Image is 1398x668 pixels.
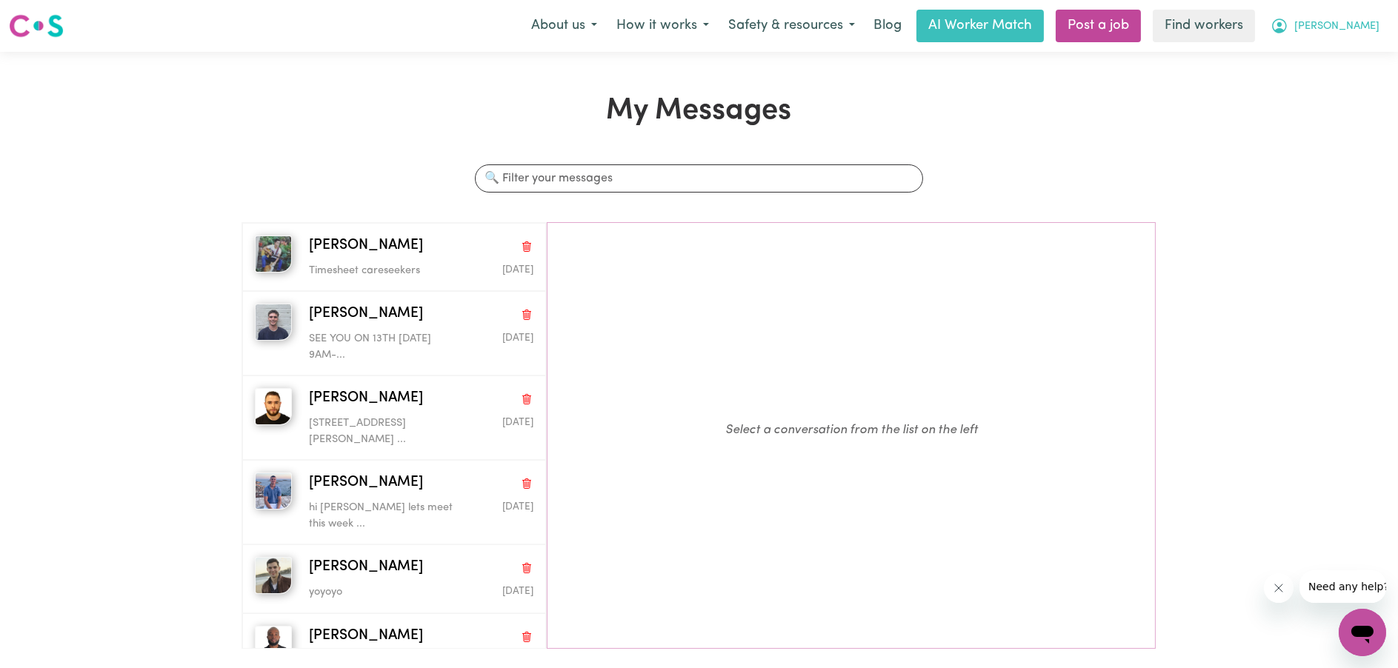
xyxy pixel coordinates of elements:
[520,390,533,409] button: Delete conversation
[309,500,459,532] p: hi [PERSON_NAME] lets meet this week ...
[1299,570,1386,603] iframe: Message from company
[309,557,423,578] span: [PERSON_NAME]
[865,10,911,42] a: Blog
[1153,10,1255,42] a: Find workers
[725,424,978,436] em: Select a conversation from the list on the left
[309,331,459,363] p: SEE YOU ON 13TH [DATE] 9AM-...
[719,10,865,41] button: Safety & resources
[502,333,533,343] span: Message sent on August 1, 2025
[309,472,423,494] span: [PERSON_NAME]
[520,627,533,646] button: Delete conversation
[475,164,923,193] input: 🔍 Filter your messages
[255,304,292,341] img: Vincent L
[916,10,1044,42] a: AI Worker Match
[502,265,533,275] span: Message sent on August 4, 2025
[520,236,533,255] button: Delete conversation
[502,587,533,596] span: Message sent on August 0, 2025
[9,10,90,22] span: Need any help?
[242,460,545,544] button: Jordan A[PERSON_NAME]Delete conversationhi [PERSON_NAME] lets meet this week ...Message sent on A...
[1294,19,1379,35] span: [PERSON_NAME]
[242,291,545,375] button: Vincent L[PERSON_NAME]Delete conversationSEE YOU ON 13TH [DATE] 9AM-...Message sent on August 1, ...
[9,9,64,43] a: Careseekers logo
[255,472,292,510] img: Jordan A
[309,304,423,325] span: [PERSON_NAME]
[502,418,533,427] span: Message sent on August 5, 2025
[242,375,545,460] button: Edison Alexander O[PERSON_NAME]Delete conversation[STREET_ADDRESS][PERSON_NAME] ...Message sent o...
[1056,10,1141,42] a: Post a job
[309,626,423,647] span: [PERSON_NAME]
[9,13,64,39] img: Careseekers logo
[607,10,719,41] button: How it works
[309,415,459,447] p: [STREET_ADDRESS][PERSON_NAME] ...
[255,626,292,663] img: Moses N
[242,93,1156,129] h1: My Messages
[309,388,423,410] span: [PERSON_NAME]
[309,263,459,279] p: Timesheet careseekers
[255,388,292,425] img: Edison Alexander O
[520,474,533,493] button: Delete conversation
[522,10,607,41] button: About us
[242,223,545,291] button: Isaac A[PERSON_NAME]Delete conversationTimesheet careseekersMessage sent on August 4, 2025
[309,584,459,601] p: yoyoyo
[255,557,292,594] img: Jonas S
[1261,10,1389,41] button: My Account
[1339,609,1386,656] iframe: Button to launch messaging window
[520,558,533,578] button: Delete conversation
[242,544,545,612] button: Jonas S[PERSON_NAME]Delete conversationyoyoyoMessage sent on August 0, 2025
[309,236,423,257] span: [PERSON_NAME]
[502,502,533,512] span: Message sent on August 0, 2025
[255,236,292,273] img: Isaac A
[520,305,533,324] button: Delete conversation
[1264,573,1294,603] iframe: Close message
